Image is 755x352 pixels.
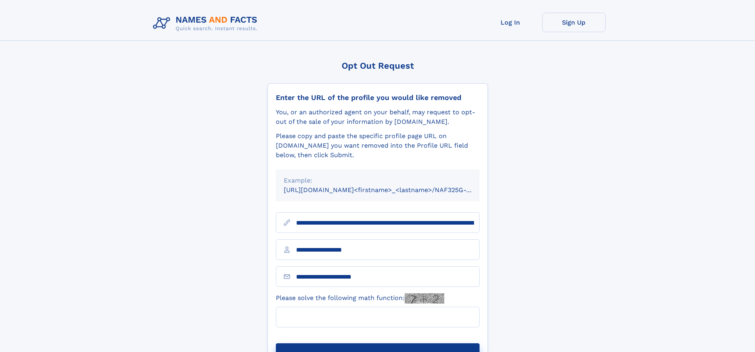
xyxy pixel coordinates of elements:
div: You, or an authorized agent on your behalf, may request to opt-out of the sale of your informatio... [276,108,480,127]
img: Logo Names and Facts [150,13,264,34]
div: Please copy and paste the specific profile page URL on [DOMAIN_NAME] you want removed into the Pr... [276,131,480,160]
div: Enter the URL of the profile you would like removed [276,93,480,102]
a: Log In [479,13,542,32]
small: [URL][DOMAIN_NAME]<firstname>_<lastname>/NAF325G-xxxxxxxx [284,186,495,194]
div: Example: [284,176,472,185]
a: Sign Up [542,13,606,32]
div: Opt Out Request [268,61,488,71]
label: Please solve the following math function: [276,293,444,304]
